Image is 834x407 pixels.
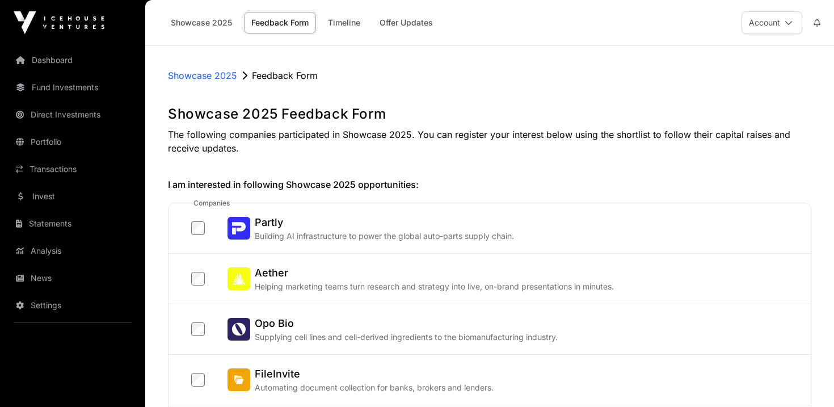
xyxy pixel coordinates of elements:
h2: Partly [255,215,514,230]
a: Transactions [9,157,136,182]
p: Building AI infrastructure to power the global auto-parts supply chain. [255,230,514,242]
a: Offer Updates [372,12,440,33]
input: Opo BioOpo BioSupplying cell lines and cell-derived ingredients to the biomanufacturing industry. [191,322,205,336]
h2: FileInvite [255,366,494,382]
a: Analysis [9,238,136,263]
a: Statements [9,211,136,236]
a: Invest [9,184,136,209]
p: Supplying cell lines and cell-derived ingredients to the biomanufacturing industry. [255,332,558,343]
a: Showcase 2025 [168,69,237,82]
h2: I am interested in following Showcase 2025 opportunities: [168,178,811,191]
h1: Showcase 2025 Feedback Form [168,105,811,123]
img: FileInvite [228,368,250,391]
input: FileInviteFileInviteAutomating document collection for banks, brokers and lenders. [191,373,205,387]
a: Showcase 2025 [163,12,239,33]
p: Automating document collection for banks, brokers and lenders. [255,382,494,393]
img: Icehouse Ventures Logo [14,11,104,34]
a: Timeline [321,12,368,33]
a: News [9,266,136,291]
a: Fund Investments [9,75,136,100]
h2: Opo Bio [255,316,558,332]
p: Helping marketing teams turn research and strategy into live, on-brand presentations in minutes. [255,281,614,292]
img: Partly [228,217,250,240]
a: Direct Investments [9,102,136,127]
h2: Aether [255,265,614,281]
iframe: Chat Widget [777,353,834,407]
span: companies [191,199,232,208]
a: Settings [9,293,136,318]
button: Account [742,11,802,34]
p: Feedback Form [252,69,318,82]
img: Aether [228,267,250,290]
img: Opo Bio [228,318,250,341]
input: AetherAetherHelping marketing teams turn research and strategy into live, on-brand presentations ... [191,272,205,286]
input: PartlyPartlyBuilding AI infrastructure to power the global auto-parts supply chain. [191,221,205,235]
a: Portfolio [9,129,136,154]
a: Dashboard [9,48,136,73]
p: The following companies participated in Showcase 2025. You can register your interest below using... [168,128,811,155]
a: Feedback Form [244,12,316,33]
